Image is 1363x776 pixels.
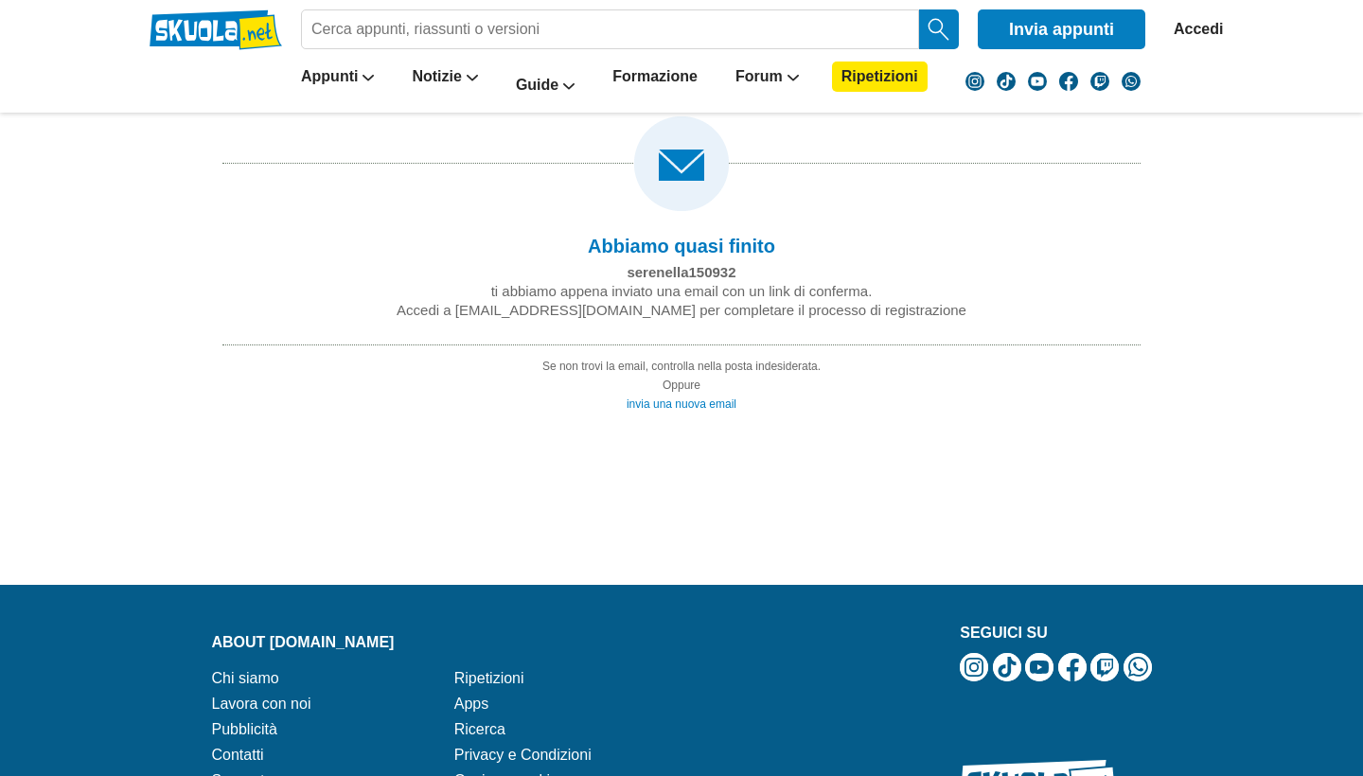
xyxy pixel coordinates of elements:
[454,747,592,763] a: Privacy e Condizioni
[212,696,311,712] a: Lavora con noi
[832,62,928,92] a: Ripetizioni
[1058,653,1087,681] img: facebook
[1059,72,1078,91] img: facebook
[919,9,959,49] button: Search Button
[212,634,395,650] strong: About [DOMAIN_NAME]
[1174,9,1213,49] a: Accedi
[222,263,1141,345] p: ti abbiamo appena inviato una email con un link di conferma. Accedi a [EMAIL_ADDRESS][DOMAIN_NAME...
[608,62,702,96] a: Formazione
[1122,72,1141,91] img: WhatsApp
[454,670,524,686] a: Ripetizioni
[454,721,505,737] a: Ricerca
[731,62,804,96] a: Forum
[301,9,919,49] input: Cerca appunti, riassunti o versioni
[1090,653,1119,681] img: twitch
[454,696,488,712] a: Apps
[960,653,988,681] img: instagram
[1124,653,1152,681] img: WhatsApp
[1025,653,1053,681] img: youtube
[511,70,579,104] a: Guide
[993,653,1021,681] img: tiktok
[627,264,735,280] strong: serenella150932
[634,116,729,211] img: mail_icon.png
[222,357,1141,438] p: Se non trovi la email, controlla nella posta indesiderata. Oppure
[212,670,279,686] a: Chi siamo
[997,72,1016,91] img: tiktok
[222,235,1141,258] h2: Abbiamo quasi finito
[296,62,379,96] a: Appunti
[1090,72,1109,91] img: twitch
[1028,72,1047,91] img: youtube
[978,9,1145,49] a: Invia appunti
[925,15,953,44] img: Cerca appunti, riassunti o versioni
[212,721,277,737] a: Pubblicità
[960,625,1047,641] strong: Seguici su
[212,747,264,763] a: Contatti
[965,72,984,91] img: instagram
[627,397,736,411] a: invia una nuova email
[407,62,482,96] a: Notizie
